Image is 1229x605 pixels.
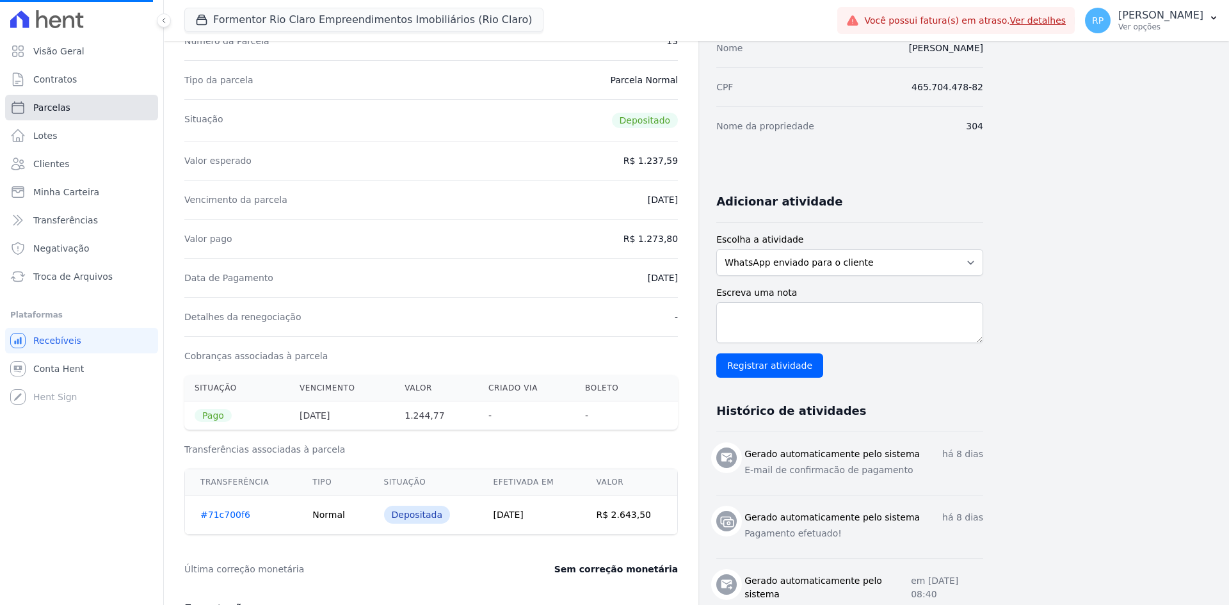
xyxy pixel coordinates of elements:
a: #71c700f6 [200,510,250,520]
span: Você possui fatura(s) em atraso. [864,14,1066,28]
th: Valor [581,469,678,496]
span: Contratos [33,73,77,86]
dt: Valor esperado [184,154,252,167]
a: Contratos [5,67,158,92]
p: Pagamento efetuado! [744,527,983,540]
span: Visão Geral [33,45,84,58]
dt: Nome [716,42,743,54]
th: Boleto [575,375,650,401]
span: Troca de Arquivos [33,270,113,283]
a: Visão Geral [5,38,158,64]
dt: Cobranças associadas à parcela [184,350,328,362]
th: Criado via [478,375,575,401]
div: Depositada [384,506,451,524]
h3: Gerado automaticamente pelo sistema [744,511,920,524]
p: E-mail de confirmacão de pagamento [744,464,983,477]
th: Tipo [297,469,368,496]
span: Clientes [33,157,69,170]
dd: R$ 1.237,59 [623,154,678,167]
span: Depositado [612,113,679,128]
th: Valor [394,375,478,401]
span: Recebíveis [33,334,81,347]
dt: Última correção monetária [184,563,476,576]
dd: Sem correção monetária [554,563,678,576]
span: Lotes [33,129,58,142]
dd: Parcela Normal [610,74,678,86]
span: Minha Carteira [33,186,99,198]
th: - [575,401,650,430]
p: há 8 dias [942,511,983,524]
p: em [DATE] 08:40 [911,574,983,601]
button: Formentor Rio Claro Empreendimentos Imobiliários (Rio Claro) [184,8,543,32]
h3: Adicionar atividade [716,194,842,209]
dt: CPF [716,81,733,93]
th: - [478,401,575,430]
th: [DATE] [289,401,394,430]
td: Normal [297,496,368,535]
input: Registrar atividade [716,353,823,378]
span: Transferências [33,214,98,227]
h3: Gerado automaticamente pelo sistema [744,574,911,601]
dd: 304 [966,120,983,133]
span: Parcelas [33,101,70,114]
dt: Nome da propriedade [716,120,814,133]
button: RP [PERSON_NAME] Ver opções [1075,3,1229,38]
a: Parcelas [5,95,158,120]
a: Troca de Arquivos [5,264,158,289]
td: [DATE] [478,496,581,535]
a: Ver detalhes [1010,15,1066,26]
label: Escolha a atividade [716,233,983,246]
dd: R$ 1.273,80 [623,232,678,245]
th: Situação [369,469,478,496]
dd: [DATE] [648,271,678,284]
label: Escreva uma nota [716,286,983,300]
dd: [DATE] [648,193,678,206]
dt: Situação [184,113,223,128]
p: há 8 dias [942,448,983,461]
td: R$ 2.643,50 [581,496,678,535]
span: Pago [195,409,232,422]
div: Plataformas [10,307,153,323]
a: Transferências [5,207,158,233]
th: Transferência [185,469,298,496]
th: Situação [184,375,289,401]
h3: Histórico de atividades [716,403,866,419]
p: Ver opções [1118,22,1203,32]
dt: Tipo da parcela [184,74,253,86]
span: Conta Hent [33,362,84,375]
dd: - [675,311,678,323]
a: [PERSON_NAME] [909,43,983,53]
dt: Valor pago [184,232,232,245]
span: Negativação [33,242,90,255]
a: Negativação [5,236,158,261]
dt: Data de Pagamento [184,271,273,284]
a: Lotes [5,123,158,149]
h3: Gerado automaticamente pelo sistema [744,448,920,461]
th: 1.244,77 [394,401,478,430]
th: Efetivada em [478,469,581,496]
dd: 465.704.478-82 [912,81,983,93]
a: Conta Hent [5,356,158,382]
a: Recebíveis [5,328,158,353]
p: [PERSON_NAME] [1118,9,1203,22]
dt: Detalhes da renegociação [184,311,301,323]
dt: Vencimento da parcela [184,193,287,206]
a: Minha Carteira [5,179,158,205]
span: RP [1092,16,1104,25]
h3: Transferências associadas à parcela [184,443,678,456]
a: Clientes [5,151,158,177]
th: Vencimento [289,375,394,401]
